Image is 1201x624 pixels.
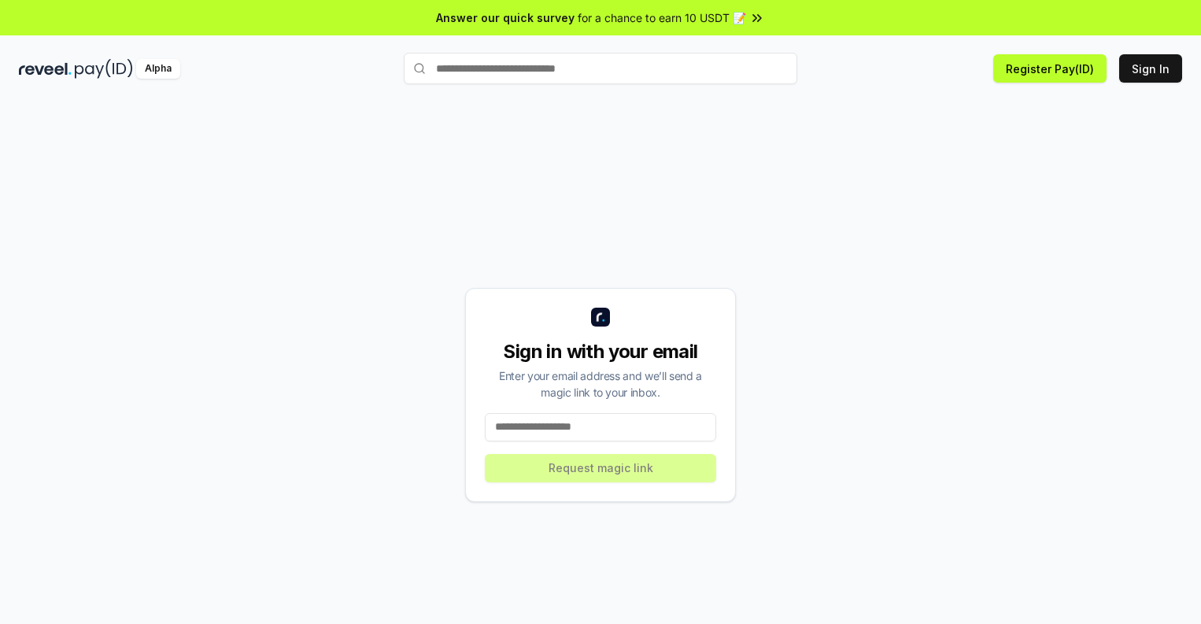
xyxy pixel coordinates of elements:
span: Answer our quick survey [436,9,575,26]
img: logo_small [591,308,610,327]
button: Sign In [1119,54,1182,83]
span: for a chance to earn 10 USDT 📝 [578,9,746,26]
img: reveel_dark [19,59,72,79]
div: Sign in with your email [485,339,716,364]
div: Alpha [136,59,180,79]
div: Enter your email address and we’ll send a magic link to your inbox. [485,367,716,401]
button: Register Pay(ID) [993,54,1107,83]
img: pay_id [75,59,133,79]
